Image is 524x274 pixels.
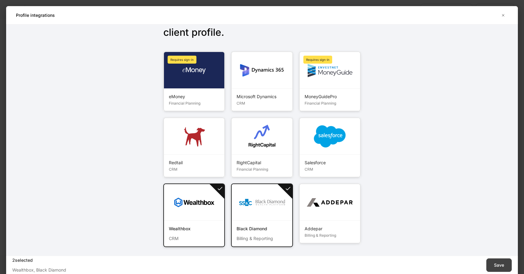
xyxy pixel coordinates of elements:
[169,166,219,172] div: CRM
[486,258,512,272] button: Save
[163,117,225,177] input: Redtail logoRedtailCRM
[168,56,196,64] div: Requires sign-in
[169,226,219,232] div: Wealthbox
[12,257,249,263] div: 2 selected
[305,94,355,100] div: MoneyGuidePro
[239,195,285,210] img: Black Diamond logo
[305,160,355,166] div: Salesforce
[182,124,207,149] img: Redtail logo
[313,119,347,154] img: Salesforce logo
[169,232,219,242] div: CRM
[237,94,287,100] div: Microsoft Dynamics
[16,12,55,18] h5: Profile integrations
[305,100,355,106] div: Financial Planning
[237,160,287,166] div: RightCapital
[237,226,287,232] div: Black Diamond
[12,263,249,273] div: Wealthbox, Black Diamond
[307,195,353,210] img: Addepar logo
[169,160,219,166] div: Redtail
[305,232,355,238] div: Billing & Reporting
[306,58,354,82] img: MoneyGuidePro logo
[231,51,293,111] input: Microsoft Dynamics logoMicrosoft DynamicsCRM
[163,12,361,44] h1: Select which integrations to sync with the client profile .
[231,117,293,177] input: RightCapital logoRightCapitalFinancial Planning
[163,51,225,111] input: eMoney logoeMoneyFinancial PlanningRequires sign-in
[237,232,287,242] div: Billing & Reporting
[178,61,210,79] img: eMoney logo
[231,183,293,247] input: Black Diamond logoBlack DiamondBilling & Reporting
[240,58,284,83] img: Microsoft Dynamics logo
[163,183,225,247] input: Wealthbox logoWealthboxCRM
[172,196,216,209] img: Wealthbox logo
[169,100,219,106] div: Financial Planning
[494,262,504,268] div: Save
[169,94,219,100] div: eMoney
[237,100,287,106] div: CRM
[305,166,355,172] div: CRM
[299,51,361,111] input: MoneyGuidePro logoMoneyGuideProFinancial PlanningRequires sign-in
[237,166,287,172] div: Financial Planning
[305,226,355,232] div: Addepar
[299,183,361,243] input: Addepar logoAddeparBilling & Reporting
[249,123,275,150] img: RightCapital logo
[299,117,361,177] input: Salesforce logoSalesforceCRM
[303,56,332,64] div: Requires sign-in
